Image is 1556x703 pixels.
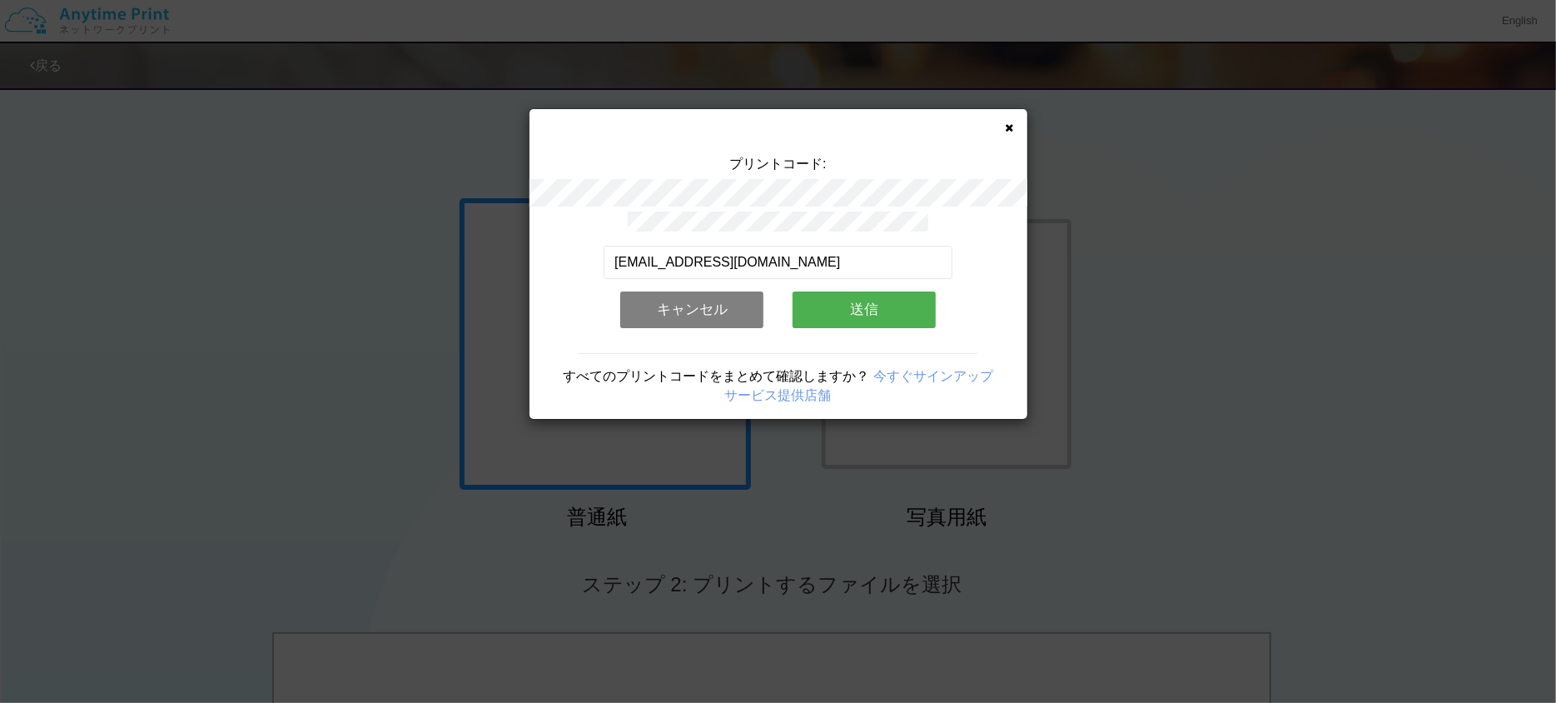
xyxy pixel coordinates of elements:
[563,369,869,383] span: すべてのプリントコードをまとめて確認しますか？
[725,388,832,402] a: サービス提供店舗
[729,157,826,171] span: プリントコード:
[604,246,952,279] input: メールアドレス
[793,292,936,328] button: 送信
[873,369,993,383] a: 今すぐサインアップ
[620,292,763,328] button: キャンセル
